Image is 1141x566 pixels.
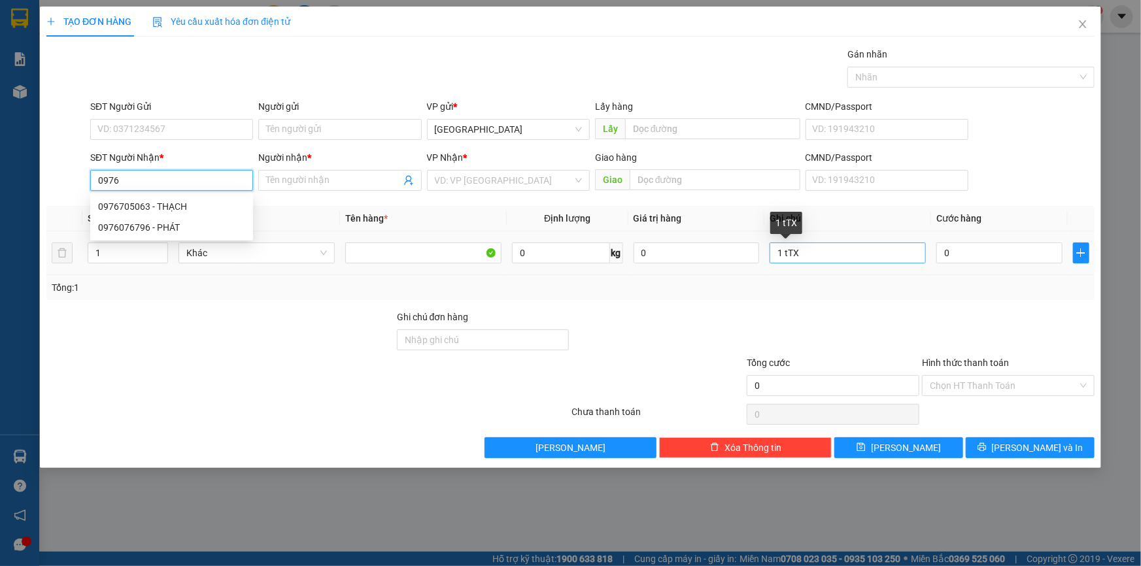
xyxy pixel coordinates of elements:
[936,213,981,224] span: Cước hàng
[595,101,633,112] span: Lấy hàng
[992,441,1083,455] span: [PERSON_NAME] và In
[258,150,421,165] div: Người nhận
[186,243,327,263] span: Khác
[710,442,719,453] span: delete
[595,152,637,163] span: Giao hàng
[871,441,941,455] span: [PERSON_NAME]
[397,329,570,350] input: Ghi chú đơn hàng
[536,441,605,455] span: [PERSON_NAME]
[1073,242,1089,263] button: plus
[52,280,441,295] div: Tổng: 1
[1074,248,1089,258] span: plus
[834,437,963,458] button: save[PERSON_NAME]
[90,217,253,238] div: 0976076796 - PHÁT
[610,242,623,263] span: kg
[46,17,56,26] span: plus
[485,437,657,458] button: [PERSON_NAME]
[770,212,802,234] div: 1 tTX
[806,99,968,114] div: CMND/Passport
[595,169,630,190] span: Giao
[857,442,866,453] span: save
[98,199,245,214] div: 0976705063 - THẠCH
[52,242,73,263] button: delete
[427,99,590,114] div: VP gửi
[847,49,887,59] label: Gán nhãn
[98,220,245,235] div: 0976076796 - PHÁT
[90,99,253,114] div: SĐT Người Gửi
[724,441,781,455] span: Xóa Thông tin
[403,175,414,186] span: user-add
[90,150,253,165] div: SĐT Người Nhận
[806,150,968,165] div: CMND/Passport
[258,99,421,114] div: Người gửi
[595,118,625,139] span: Lấy
[427,152,464,163] span: VP Nhận
[922,358,1009,368] label: Hình thức thanh toán
[345,242,502,263] input: VD: Bàn, Ghế
[46,16,131,27] span: TẠO ĐƠN HÀNG
[1078,19,1088,29] span: close
[571,405,746,427] div: Chưa thanh toán
[625,118,800,139] input: Dọc đường
[630,169,800,190] input: Dọc đường
[345,213,388,224] span: Tên hàng
[634,213,682,224] span: Giá trị hàng
[770,242,926,263] input: Ghi Chú
[966,437,1095,458] button: printer[PERSON_NAME] và In
[747,358,790,368] span: Tổng cước
[634,242,760,263] input: 0
[152,17,163,27] img: icon
[435,120,582,139] span: Sài Gòn
[1064,7,1101,43] button: Close
[88,213,98,224] span: SL
[978,442,987,453] span: printer
[659,437,832,458] button: deleteXóa Thông tin
[397,312,469,322] label: Ghi chú đơn hàng
[90,196,253,217] div: 0976705063 - THẠCH
[764,206,931,231] th: Ghi chú
[152,16,290,27] span: Yêu cầu xuất hóa đơn điện tử
[544,213,590,224] span: Định lượng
